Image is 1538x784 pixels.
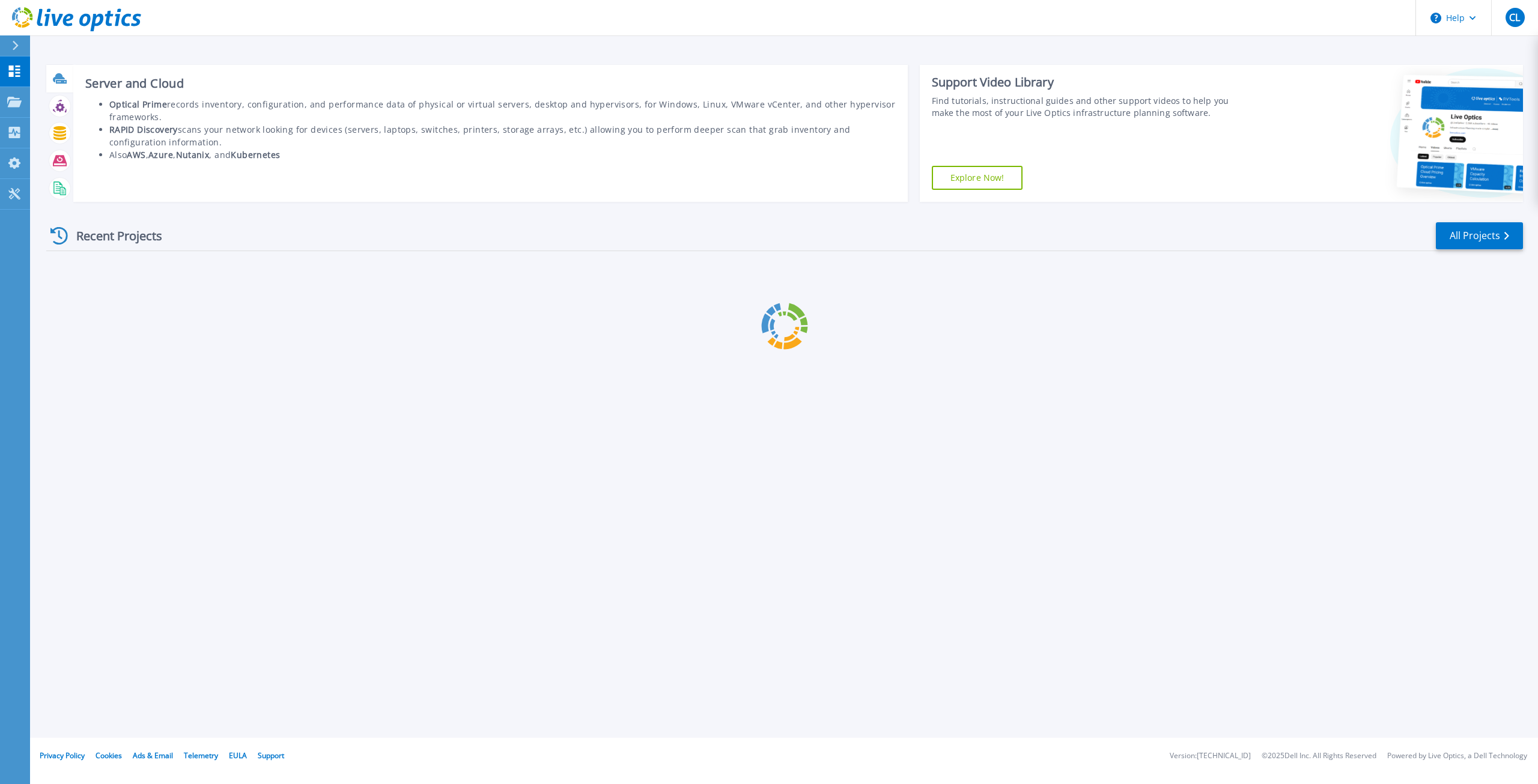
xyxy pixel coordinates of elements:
a: Support [258,750,284,761]
div: Recent Projects [46,221,178,251]
a: Cookies [96,750,122,761]
div: Support Video Library [932,74,1244,90]
li: Also , , , and [109,148,896,161]
b: RAPID Discovery [109,124,178,135]
b: Optical Prime [109,99,167,110]
b: Azure [148,149,173,160]
div: Find tutorials, instructional guides and other support videos to help you make the most of your L... [932,95,1244,119]
a: Telemetry [184,750,218,761]
li: scans your network looking for devices (servers, laptops, switches, printers, storage arrays, etc... [109,123,896,148]
a: Ads & Email [133,750,173,761]
b: AWS [127,149,145,160]
b: Kubernetes [231,149,280,160]
a: Explore Now! [932,166,1023,190]
a: EULA [229,750,247,761]
li: Version: [TECHNICAL_ID] [1170,752,1251,760]
li: records inventory, configuration, and performance data of physical or virtual servers, desktop an... [109,98,896,123]
a: Privacy Policy [40,750,85,761]
li: © 2025 Dell Inc. All Rights Reserved [1262,752,1376,760]
li: Powered by Live Optics, a Dell Technology [1387,752,1527,760]
span: CL [1509,13,1520,22]
a: All Projects [1436,222,1523,249]
b: Nutanix [176,149,210,160]
h3: Server and Cloud [85,77,896,90]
